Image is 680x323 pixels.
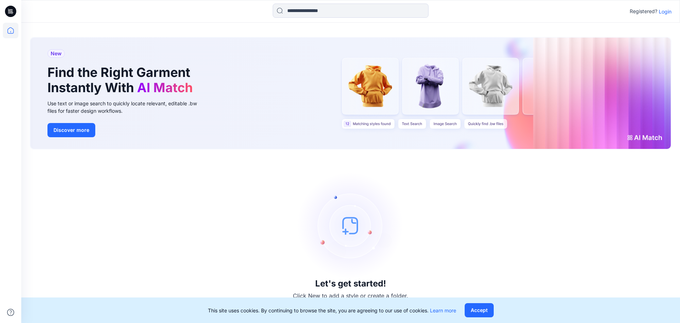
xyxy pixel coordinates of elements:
h3: Let's get started! [315,279,386,289]
img: empty-state-image.svg [297,172,404,279]
button: Accept [465,303,494,317]
span: New [51,49,62,58]
span: AI Match [137,80,193,95]
button: Discover more [47,123,95,137]
h1: Find the Right Garment Instantly With [47,65,196,95]
a: Learn more [430,307,456,313]
p: This site uses cookies. By continuing to browse the site, you are agreeing to our use of cookies. [208,307,456,314]
p: Registered? [630,7,657,16]
p: Click New to add a style or create a folder. [293,291,408,300]
p: Login [659,8,671,15]
div: Use text or image search to quickly locate relevant, editable .bw files for faster design workflows. [47,100,207,115]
